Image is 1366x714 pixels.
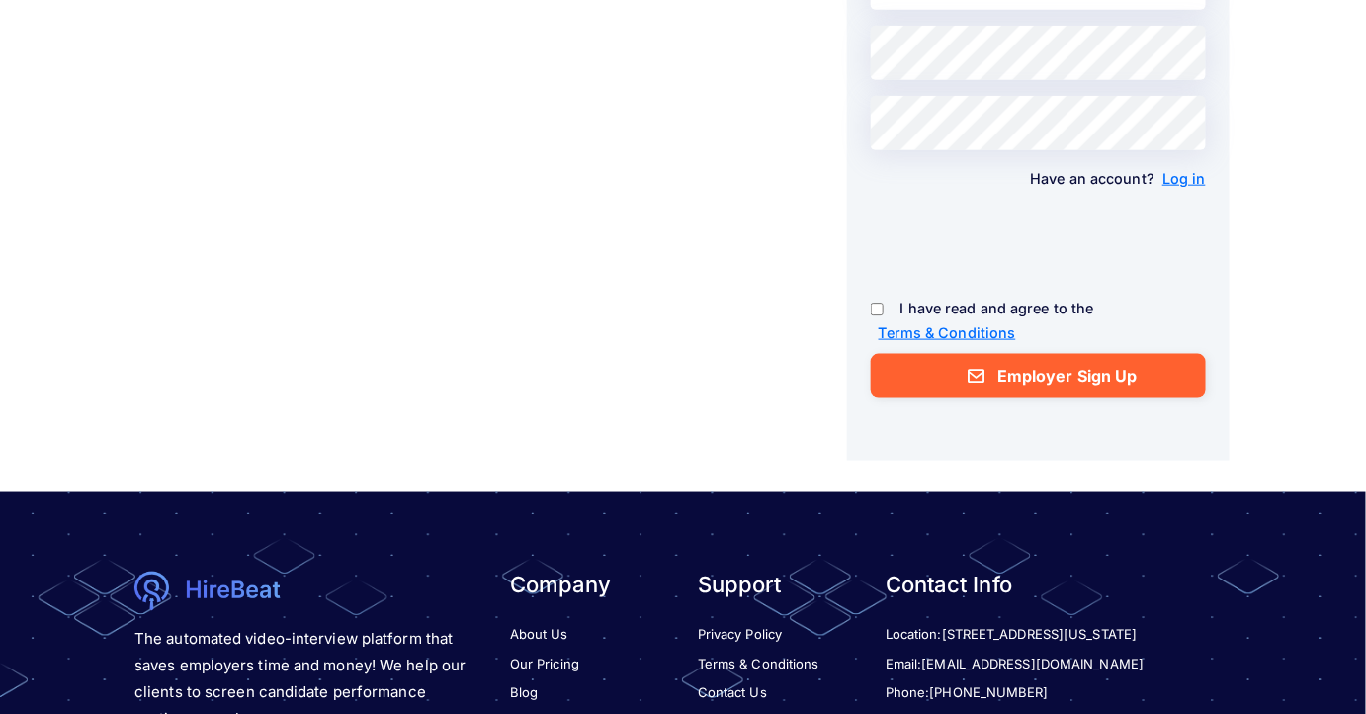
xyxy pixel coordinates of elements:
[871,166,1206,192] p: Have an account?
[134,572,169,611] img: logo
[698,626,782,646] a: Privacy Policy
[510,572,668,597] h3: Company
[886,572,1232,597] h3: Contact Info
[698,572,856,597] h3: Support
[510,684,538,704] a: Blog
[698,656,819,675] a: Terms & Conditions
[510,656,579,675] a: Our Pricing
[871,354,1206,398] button: Employer Sign Up
[698,684,767,704] a: Contact Us
[930,685,1049,701] span: [PHONE_NUMBER]
[185,576,283,607] img: logotext
[886,684,1232,704] li: Phone:
[942,627,1138,643] span: [STREET_ADDRESS][US_STATE]
[871,212,1171,289] iframe: reCAPTCHA
[510,626,568,646] a: About Us
[922,656,1145,675] a: [EMAIL_ADDRESS][DOMAIN_NAME]
[871,296,1206,347] p: I have read and agree to the
[1162,166,1206,192] a: Log in
[886,626,1232,646] li: Location:
[886,656,1232,675] li: Email:
[879,320,1016,346] a: Terms & Conditions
